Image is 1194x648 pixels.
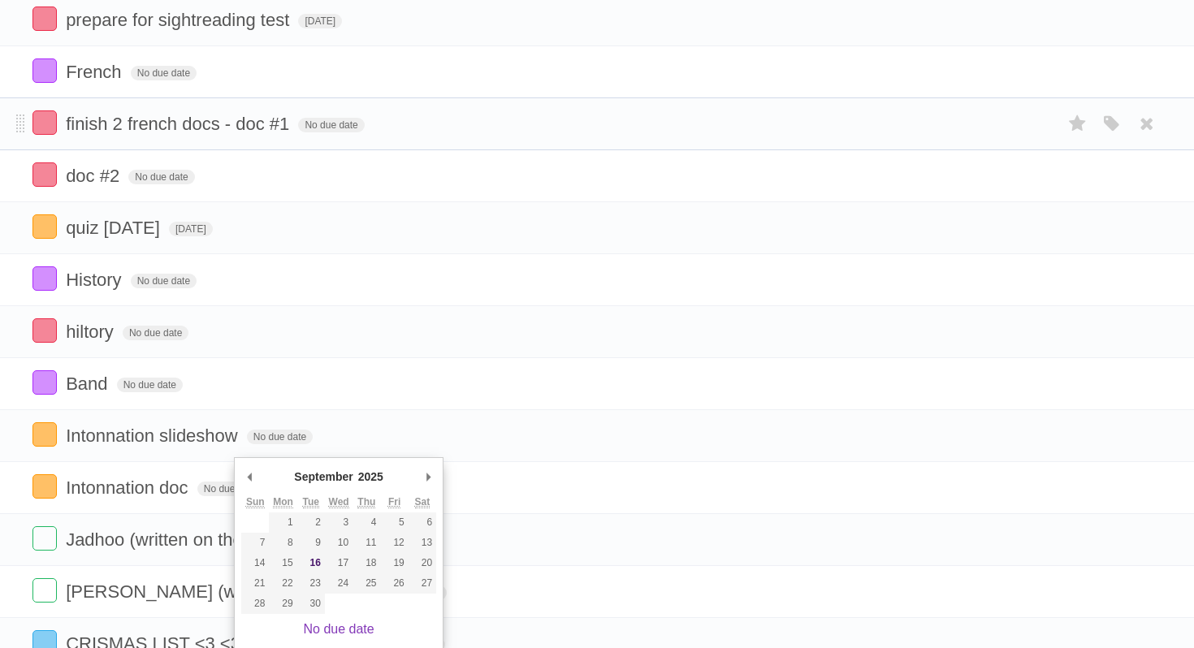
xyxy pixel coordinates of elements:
abbr: Friday [388,496,400,508]
button: 17 [325,553,353,573]
button: 1 [269,512,296,533]
span: hiltory [66,322,118,342]
abbr: Sunday [246,496,265,508]
button: 12 [381,533,409,553]
span: [DATE] [298,14,342,28]
button: 29 [269,594,296,614]
abbr: Wednesday [329,496,349,508]
label: Done [32,6,57,31]
span: Intonnation slideshow [66,426,242,446]
label: Star task [1062,110,1093,137]
abbr: Monday [273,496,293,508]
button: 15 [269,553,296,573]
button: 7 [241,533,269,553]
span: No due date [247,430,313,444]
button: 18 [353,553,380,573]
button: 5 [381,512,409,533]
span: French [66,62,125,82]
button: 2 [297,512,325,533]
label: Done [32,266,57,291]
span: doc #2 [66,166,123,186]
abbr: Tuesday [303,496,319,508]
button: 11 [353,533,380,553]
span: finish 2 french docs - doc #1 [66,114,293,134]
button: 30 [297,594,325,614]
span: No due date [197,482,263,496]
button: 22 [269,573,296,594]
button: 21 [241,573,269,594]
span: History [66,270,125,290]
abbr: Thursday [357,496,375,508]
label: Done [32,578,57,603]
button: 26 [381,573,409,594]
label: Done [32,214,57,239]
button: 20 [409,553,436,573]
button: 14 [241,553,269,573]
button: 3 [325,512,353,533]
label: Done [32,318,57,343]
label: Done [32,162,57,187]
button: 6 [409,512,436,533]
a: No due date [304,622,374,636]
span: No due date [117,378,183,392]
button: 8 [269,533,296,553]
button: Previous Month [241,464,257,489]
button: 23 [297,573,325,594]
span: prepare for sightreading test [66,10,293,30]
button: 13 [409,533,436,553]
span: Jadhoo (written on the [DATE] <3) [66,529,340,550]
label: Done [32,370,57,395]
button: Next Month [420,464,436,489]
abbr: Saturday [415,496,430,508]
button: 16 [297,553,325,573]
span: No due date [128,170,194,184]
button: 9 [297,533,325,553]
span: No due date [123,326,188,340]
button: 28 [241,594,269,614]
div: September [292,464,355,489]
span: [PERSON_NAME] (written on [DATE] <3) [66,581,398,602]
button: 27 [409,573,436,594]
label: Done [32,422,57,447]
label: Done [32,110,57,135]
span: Band [66,374,111,394]
button: 24 [325,573,353,594]
label: Done [32,526,57,551]
span: [DATE] [169,222,213,236]
button: 10 [325,533,353,553]
span: No due date [131,66,197,80]
div: 2025 [356,464,386,489]
span: No due date [131,274,197,288]
label: Done [32,474,57,499]
button: 19 [381,553,409,573]
span: quiz [DATE] [66,218,164,238]
button: 25 [353,573,380,594]
span: No due date [298,118,364,132]
button: 4 [353,512,380,533]
label: Done [32,58,57,83]
span: Intonnation doc [66,477,192,498]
